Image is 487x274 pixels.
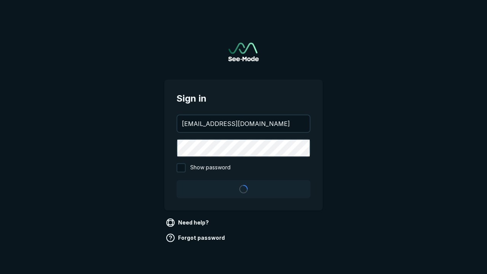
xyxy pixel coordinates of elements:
img: See-Mode Logo [228,43,259,61]
a: Go to sign in [228,43,259,61]
input: your@email.com [177,115,310,132]
span: Sign in [177,92,310,105]
a: Need help? [164,217,212,229]
a: Forgot password [164,232,228,244]
span: Show password [190,163,231,172]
